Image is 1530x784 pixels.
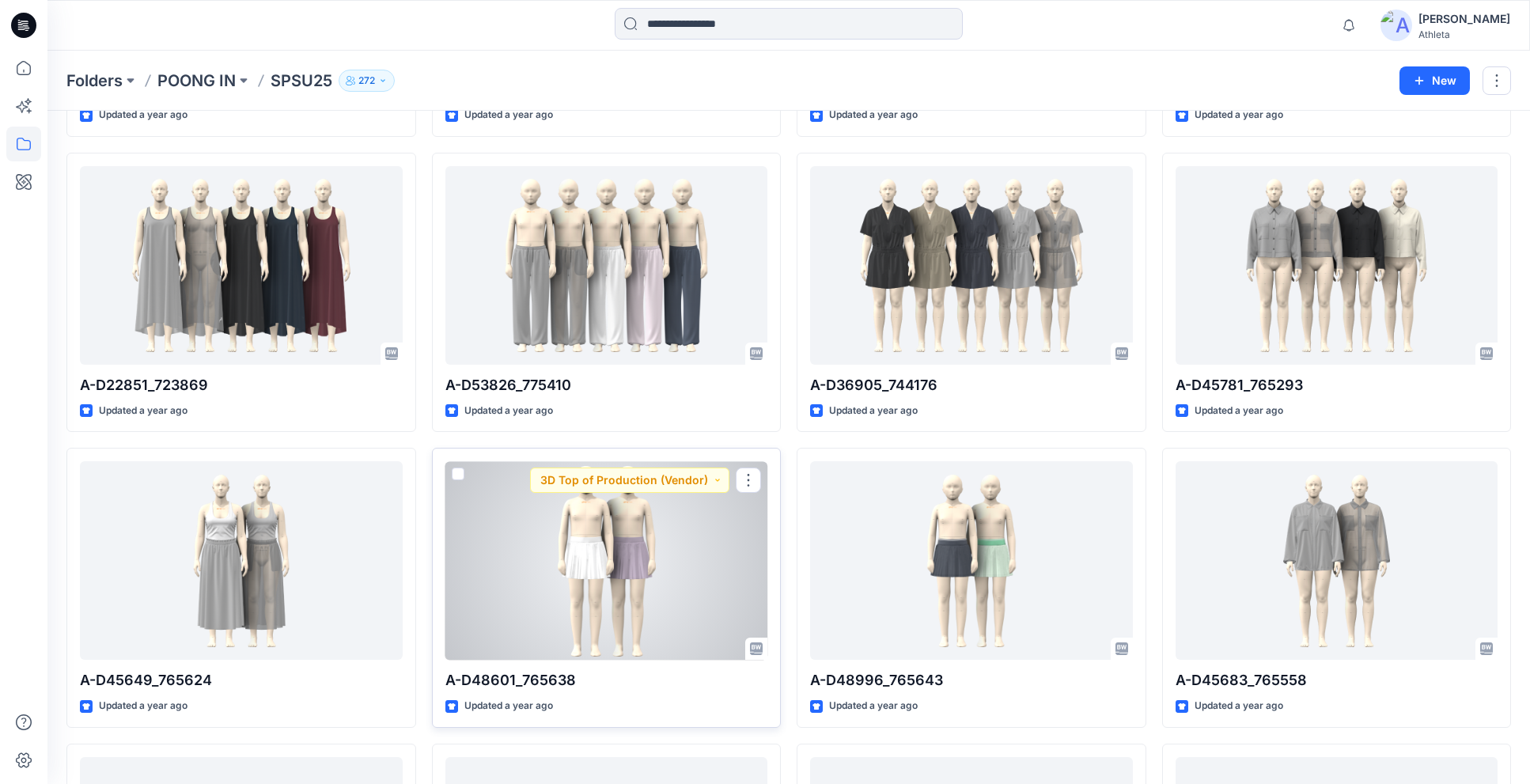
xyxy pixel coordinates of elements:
p: Updated a year ago [464,107,553,123]
a: A-D53826_775410 [445,166,768,365]
p: Updated a year ago [464,698,553,714]
p: A-D53826_775410 [445,374,768,396]
a: A-D45781_765293 [1176,166,1498,365]
img: avatar [1380,9,1412,41]
a: Folders [66,70,123,92]
div: Athleta [1418,28,1510,40]
p: A-D22851_723869 [80,374,403,396]
p: Updated a year ago [99,403,187,419]
a: A-D22851_723869 [80,166,403,365]
p: Updated a year ago [464,403,553,419]
p: A-D45649_765624 [80,669,403,691]
p: Updated a year ago [1195,698,1283,714]
button: New [1399,66,1470,95]
p: Updated a year ago [99,698,187,714]
p: Updated a year ago [1195,107,1283,123]
a: A-D45683_765558 [1176,461,1498,660]
p: Updated a year ago [829,698,918,714]
p: 272 [358,72,375,89]
a: A-D45649_765624 [80,461,403,660]
p: A-D36905_744176 [810,374,1133,396]
p: Updated a year ago [829,403,918,419]
a: POONG IN [157,70,236,92]
p: A-D45683_765558 [1176,669,1498,691]
p: SPSU25 [271,70,332,92]
p: A-D48996_765643 [810,669,1133,691]
a: A-D48601_765638 [445,461,768,660]
p: A-D48601_765638 [445,669,768,691]
p: Updated a year ago [99,107,187,123]
a: A-D36905_744176 [810,166,1133,365]
button: 272 [339,70,395,92]
a: A-D48996_765643 [810,461,1133,660]
p: A-D45781_765293 [1176,374,1498,396]
p: Updated a year ago [1195,403,1283,419]
div: [PERSON_NAME] [1418,9,1510,28]
p: Updated a year ago [829,107,918,123]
